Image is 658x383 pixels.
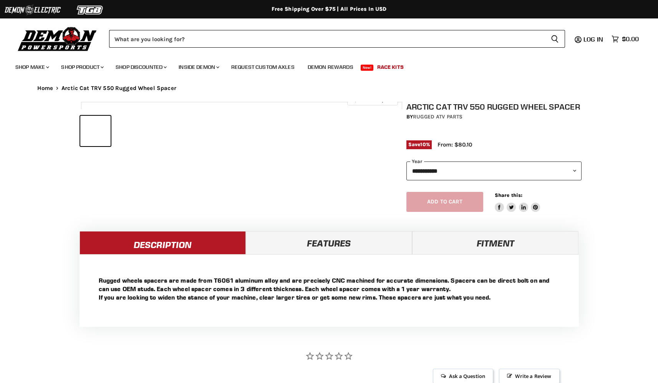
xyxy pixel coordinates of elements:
[80,116,111,146] button: Arctic Cat TRV 550 Rugged Wheel Spacer thumbnail
[420,142,426,147] span: 10
[109,30,565,48] form: Product
[302,59,359,75] a: Demon Rewards
[61,85,176,92] span: Arctic Cat TRV 550 Rugged Wheel Spacer
[61,3,119,17] img: TGB Logo 2
[545,30,565,48] button: Search
[406,102,582,112] h1: Arctic Cat TRV 550 Rugged Wheel Spacer
[371,59,409,75] a: Race Kits
[109,30,545,48] input: Search
[406,113,582,121] div: by
[110,59,171,75] a: Shop Discounted
[80,231,246,254] a: Description
[10,56,637,75] ul: Main menu
[10,59,54,75] a: Shop Make
[4,3,61,17] img: Demon Electric Logo 2
[495,192,540,212] aside: Share this:
[55,59,108,75] a: Shop Product
[412,231,578,254] a: Fitment
[608,33,643,45] a: $0.00
[22,85,636,92] nav: Breadcrumbs
[438,141,472,148] span: From: $80.10
[406,140,432,149] span: Save %
[495,192,522,198] span: Share this:
[246,231,412,254] a: Features
[15,25,99,52] img: Demon Powersports
[361,65,374,71] span: New!
[583,35,603,43] span: Log in
[99,276,560,301] p: Rugged wheels spacers are made from T6061 aluminum alloy and are precisely CNC machined for accur...
[406,162,582,180] select: year
[351,97,394,103] span: Click to expand
[22,6,636,13] div: Free Shipping Over $75 | All Prices In USD
[173,59,224,75] a: Inside Demon
[580,36,608,43] a: Log in
[37,85,53,92] a: Home
[622,35,639,43] span: $0.00
[225,59,300,75] a: Request Custom Axles
[413,113,462,120] a: Rugged ATV Parts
